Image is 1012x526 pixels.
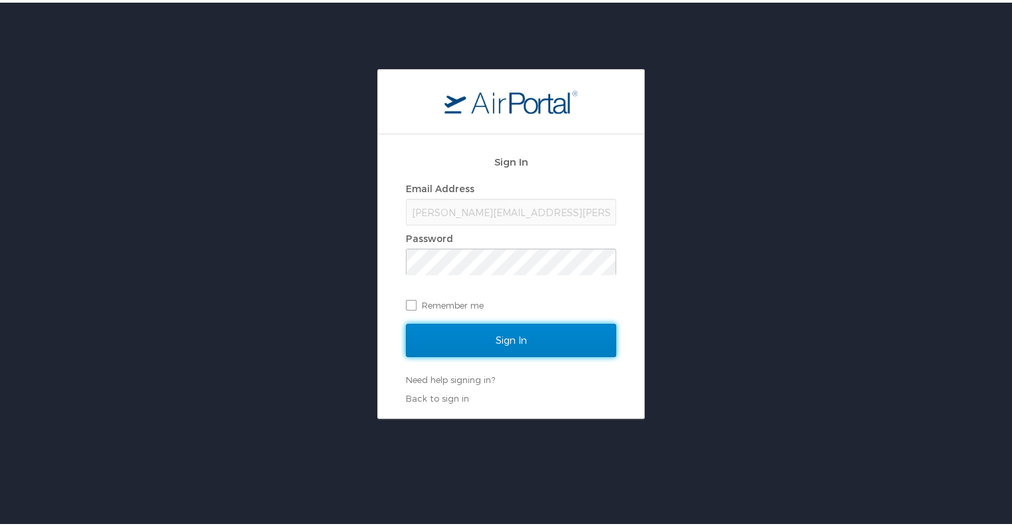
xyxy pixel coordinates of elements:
[406,293,616,313] label: Remember me
[406,180,474,192] label: Email Address
[406,321,616,354] input: Sign In
[444,87,578,111] img: logo
[406,152,616,167] h2: Sign In
[406,230,453,241] label: Password
[406,390,469,401] a: Back to sign in
[406,372,495,382] a: Need help signing in?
